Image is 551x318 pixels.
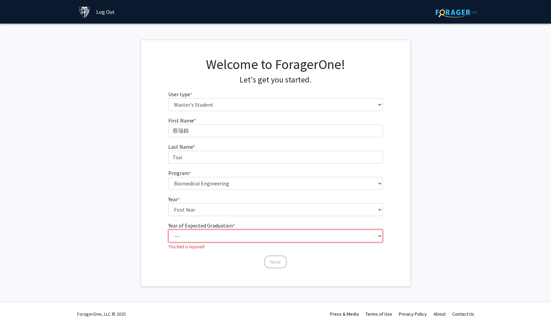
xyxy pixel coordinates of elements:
[168,221,235,229] label: Year of Expected Graduation
[452,311,474,317] a: Contact Us
[330,311,359,317] a: Press & Media
[168,195,180,203] label: Year
[366,311,392,317] a: Terms of Use
[168,169,191,177] label: Program
[399,311,427,317] a: Privacy Policy
[5,288,29,313] iframe: Chat
[168,143,193,150] span: Last Name
[434,311,446,317] a: About
[436,7,478,17] img: ForagerOne Logo
[168,244,383,250] p: This field is required!
[168,117,194,124] span: First Name
[168,56,383,72] h1: Welcome to ForagerOne!
[79,6,91,18] img: Johns Hopkins University Logo
[168,90,192,98] label: User type
[168,75,383,85] h4: Let's get you started.
[264,255,287,268] button: Next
